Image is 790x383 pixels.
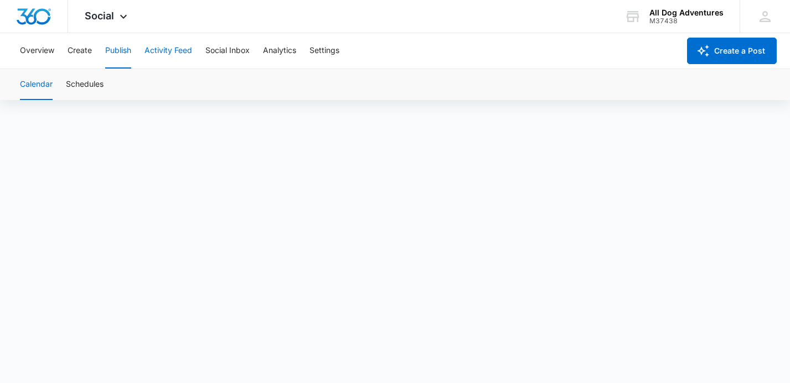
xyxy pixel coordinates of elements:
span: Social [85,10,114,22]
button: Settings [309,33,339,69]
button: Activity Feed [144,33,192,69]
button: Schedules [66,69,104,100]
div: account id [649,17,724,25]
button: Overview [20,33,54,69]
button: Calendar [20,69,53,100]
button: Create a Post [687,38,777,64]
button: Social Inbox [205,33,250,69]
button: Create [68,33,92,69]
div: account name [649,8,724,17]
button: Analytics [263,33,296,69]
button: Publish [105,33,131,69]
